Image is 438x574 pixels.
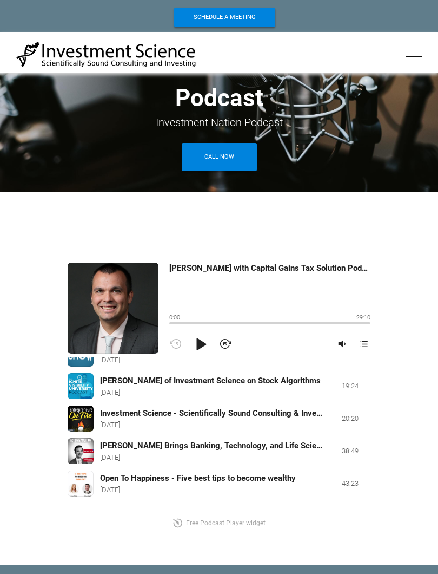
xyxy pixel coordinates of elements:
span: Schedule A Meeting [194,8,256,27]
div: [PERSON_NAME] with Capital Gains Tax Solution Podcast [169,263,370,273]
div: Playlist [357,337,370,350]
a: Call Now [182,143,257,171]
strong: Podcast [175,84,263,112]
div: Volume [336,337,349,350]
div: 38:49 [331,447,359,455]
div: Play [191,334,210,354]
div: Investment Nation Podcast [32,113,406,132]
time: [DATE] [100,453,120,462]
time: [DATE] [100,486,120,494]
a: Schedule A Meeting [174,8,275,27]
span: Call Now [204,143,234,171]
div: 19:24 [331,382,359,390]
time: [DATE] [100,421,120,429]
div: Open To Happiness - Five best tips to become wealthy [100,473,296,484]
div: 20:20 [331,414,359,423]
div: Next [219,337,232,350]
time: [DATE] [100,356,120,364]
a: Free Podcast Player widget [169,515,270,531]
div: [PERSON_NAME] of Investment Science on Stock Algorithms [100,375,321,386]
div: 43:23 [331,479,359,488]
div: Investment Science - Scientifically Sound Consulting & Investing with [PERSON_NAME] [100,408,325,419]
img: Michael Kelly with Capital Gains Tax Solution Podcast [68,263,158,354]
img: Investment Science | NYC Consulting Services [16,41,197,68]
div: [PERSON_NAME] Brings Banking, Technology, and Life Sciences Together [100,440,325,451]
time: [DATE] [100,388,120,397]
